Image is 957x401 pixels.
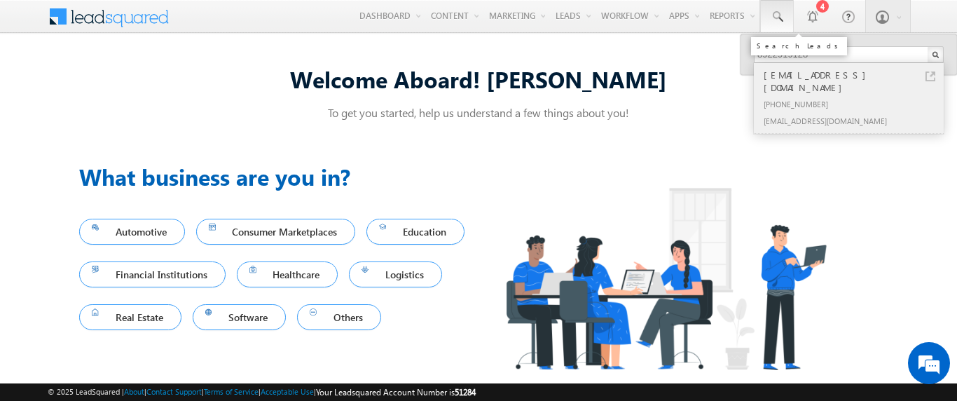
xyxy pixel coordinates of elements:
[761,67,949,95] div: [EMAIL_ADDRESS][DOMAIN_NAME]
[316,387,476,397] span: Your Leadsquared Account Number is
[92,265,213,284] span: Financial Institutions
[48,386,476,399] span: © 2025 LeadSquared | | | | |
[379,222,452,241] span: Education
[249,265,326,284] span: Healthcare
[761,95,949,112] div: [PHONE_NUMBER]
[310,308,369,327] span: Others
[757,41,841,50] div: Search Leads
[92,308,169,327] span: Real Estate
[261,387,314,396] a: Acceptable Use
[146,387,202,396] a: Contact Support
[362,265,429,284] span: Logistics
[205,308,274,327] span: Software
[209,222,343,241] span: Consumer Marketplaces
[455,387,476,397] span: 51284
[92,222,172,241] span: Automotive
[124,387,144,396] a: About
[79,105,878,120] p: To get you started, help us understand a few things about you!
[79,160,478,193] h3: What business are you in?
[79,64,878,94] div: Welcome Aboard! [PERSON_NAME]
[478,160,853,397] img: Industry.png
[761,112,949,129] div: [EMAIL_ADDRESS][DOMAIN_NAME]
[204,387,259,396] a: Terms of Service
